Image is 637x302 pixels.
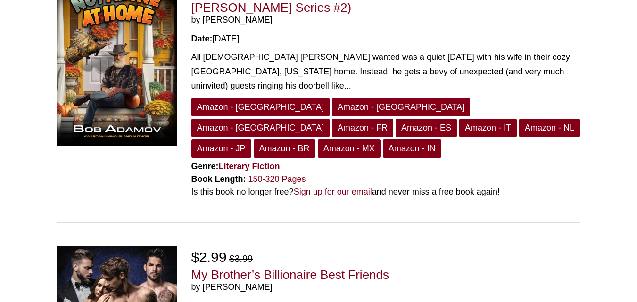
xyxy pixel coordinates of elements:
a: Sign up for our email [294,187,372,196]
a: Literary Fiction [219,162,280,171]
a: Amazon - [GEOGRAPHIC_DATA] [191,119,330,137]
div: All [DEMOGRAPHIC_DATA] [PERSON_NAME] wanted was a quiet [DATE] with his wife in their cozy [GEOGR... [191,50,580,93]
a: Amazon - IT [459,119,517,137]
span: by [PERSON_NAME] [191,15,580,25]
a: Amazon - MX [318,139,381,158]
a: Amazon - JP [191,139,251,158]
a: Amazon - [GEOGRAPHIC_DATA] [191,98,330,116]
a: Amazon - IN [383,139,441,158]
a: 150-320 Pages [248,174,306,184]
a: Amazon - ES [396,119,457,137]
div: [DATE] [191,33,580,45]
del: $3.99 [229,253,253,264]
a: Amazon - BR [254,139,315,158]
strong: Book Length: [191,174,246,184]
strong: Genre: [191,162,280,171]
strong: Date: [191,34,213,43]
a: Amazon - FR [332,119,393,137]
a: My Brother’s Billionaire Best Friends [191,268,389,282]
span: by [PERSON_NAME] [191,282,580,293]
span: $2.99 [191,249,227,265]
a: Amazon - NL [519,119,580,137]
div: Is this book no longer free? and never miss a free book again! [191,186,580,198]
a: Amazon - [GEOGRAPHIC_DATA] [332,98,470,116]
